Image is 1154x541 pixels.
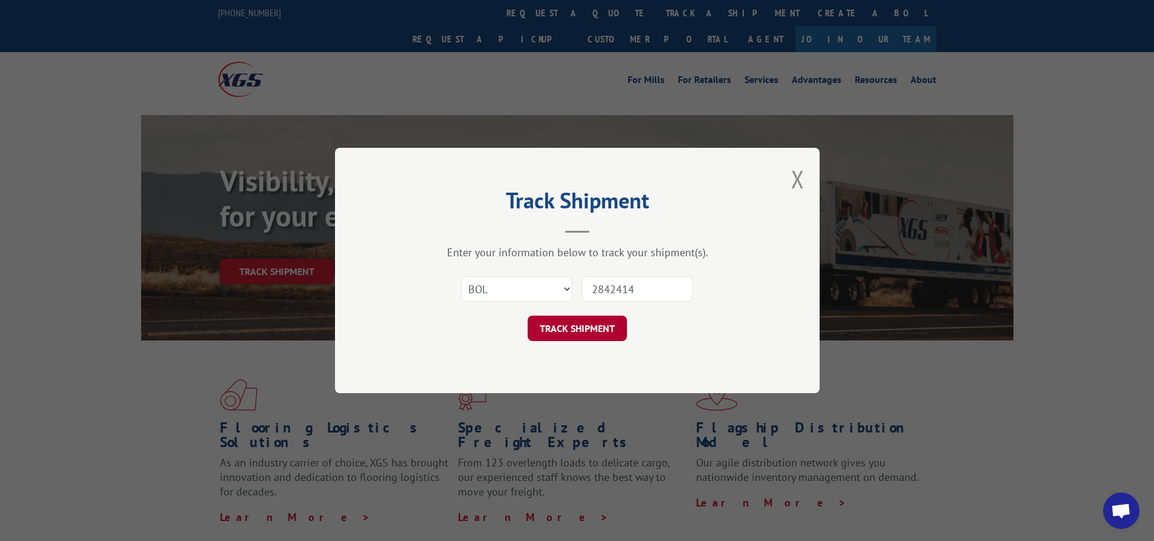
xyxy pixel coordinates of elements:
h2: Track Shipment [396,192,759,215]
div: Open chat [1103,493,1139,529]
button: Close modal [791,163,804,195]
input: Number(s) [582,276,693,302]
button: TRACK SHIPMENT [528,316,627,341]
div: Enter your information below to track your shipment(s). [396,245,759,259]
